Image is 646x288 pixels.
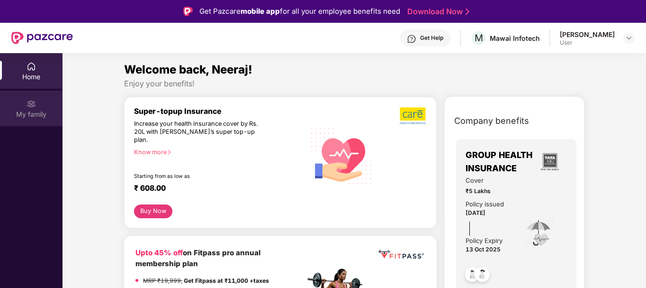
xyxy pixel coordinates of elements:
[143,277,182,284] del: MRP ₹19,999,
[134,149,299,155] div: Know more
[134,204,172,218] button: Buy Now
[466,186,510,195] span: ₹5 Lakhs
[466,176,510,186] span: Cover
[134,173,265,180] div: Starting from as low as
[241,7,280,16] strong: mobile app
[199,6,400,17] div: Get Pazcare for all your employee benefits need
[490,34,540,43] div: Mawai Infotech
[407,34,416,44] img: svg+xml;base64,PHN2ZyBpZD0iSGVscC0zMngzMiIgeG1sbnM9Imh0dHA6Ly93d3cudzMub3JnLzIwMDAvc3ZnIiB3aWR0aD...
[466,199,504,209] div: Policy issued
[466,236,502,246] div: Policy Expiry
[134,107,305,116] div: Super-topup Insurance
[523,217,554,249] img: icon
[135,248,260,269] b: on Fitpass pro annual membership plan
[466,7,469,17] img: Stroke
[377,247,425,262] img: fppp.png
[560,30,615,39] div: [PERSON_NAME]
[124,79,584,89] div: Enjoy your benefits!
[407,7,467,17] a: Download Now
[305,118,378,193] img: svg+xml;base64,PHN2ZyB4bWxucz0iaHR0cDovL3d3dy53My5vcmcvMjAwMC9zdmciIHhtbG5zOnhsaW5rPSJodHRwOi8vd3...
[420,34,443,42] div: Get Help
[560,39,615,46] div: User
[537,149,563,175] img: insurerLogo
[167,149,172,155] span: right
[625,34,633,42] img: svg+xml;base64,PHN2ZyBpZD0iRHJvcGRvd24tMzJ4MzIiIHhtbG5zPSJodHRwOi8vd3d3LnczLm9yZy8yMDAwL3N2ZyIgd2...
[134,184,296,195] div: ₹ 608.00
[400,107,427,125] img: b5dec4f62d2307b9de63beb79f102df3.png
[27,99,36,109] img: svg+xml;base64,PHN2ZyB3aWR0aD0iMjAiIGhlaWdodD0iMjAiIHZpZXdCb3g9IjAgMCAyMCAyMCIgZmlsbD0ibm9uZSIgeG...
[466,209,485,216] span: [DATE]
[454,114,529,128] span: Company benefits
[466,246,501,253] span: 13 Oct 2025
[471,264,494,288] img: svg+xml;base64,PHN2ZyB4bWxucz0iaHR0cDovL3d3dy53My5vcmcvMjAwMC9zdmciIHdpZHRoPSI0OC45NDMiIGhlaWdodD...
[466,149,533,176] span: GROUP HEALTH INSURANCE
[183,7,193,16] img: Logo
[11,32,73,44] img: New Pazcare Logo
[135,248,183,257] b: Upto 45% off
[475,32,483,44] span: M
[134,120,264,144] div: Increase your health insurance cover by Rs. 20L with [PERSON_NAME]’s super top-up plan.
[461,264,484,288] img: svg+xml;base64,PHN2ZyB4bWxucz0iaHR0cDovL3d3dy53My5vcmcvMjAwMC9zdmciIHdpZHRoPSI0OC45NDMiIGhlaWdodD...
[124,63,252,76] span: Welcome back, Neeraj!
[184,277,269,284] strong: Get Fitpass at ₹11,000 +taxes
[27,62,36,71] img: svg+xml;base64,PHN2ZyBpZD0iSG9tZSIgeG1sbnM9Imh0dHA6Ly93d3cudzMub3JnLzIwMDAvc3ZnIiB3aWR0aD0iMjAiIG...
